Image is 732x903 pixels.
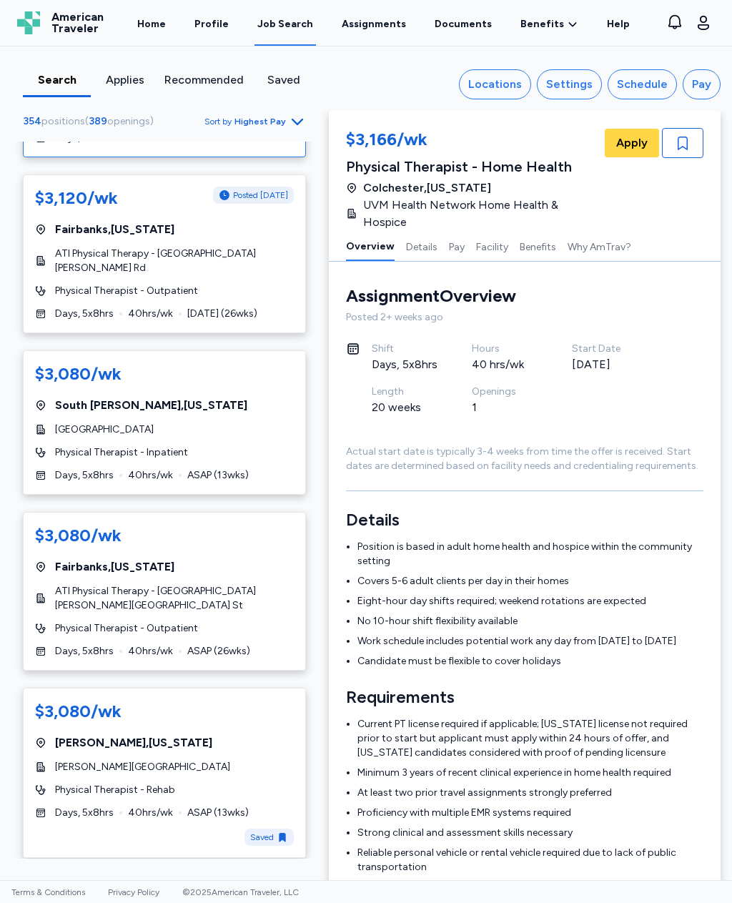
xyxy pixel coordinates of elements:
li: Proficiency with multiple EMR systems required [357,806,703,820]
div: Physical Therapist - Home Health [346,157,602,177]
button: Details [406,231,437,261]
div: 20 weeks [372,399,437,416]
span: Benefits [520,17,564,31]
span: [DATE] ( 26 wks) [187,307,257,321]
span: Physical Therapist - Outpatient [55,621,198,636]
div: Posted 2+ weeks ago [346,310,703,325]
div: $3,080/wk [35,700,122,723]
button: Why AmTrav? [568,231,631,261]
li: Current PT license required if applicable; [US_STATE] license not required prior to start but app... [357,717,703,760]
div: Assignment Overview [346,285,516,307]
li: Candidate must be flexible to cover holidays [357,654,703,668]
div: Locations [468,76,522,93]
button: Pay [449,231,465,261]
span: openings [107,115,150,127]
a: Job Search [254,1,316,46]
span: ATI Physical Therapy - [GEOGRAPHIC_DATA][PERSON_NAME] Rd [55,247,294,275]
span: [GEOGRAPHIC_DATA] [55,423,154,437]
span: ASAP ( 13 wks) [187,468,249,483]
li: No 10-hour shift flexibility available [357,614,703,628]
li: Covers 5-6 adult clients per day in their homes [357,574,703,588]
div: Days, 5x8hrs [372,356,437,373]
button: Facility [476,231,508,261]
span: ASAP ( 13 wks) [187,806,249,820]
a: Benefits [520,17,578,31]
div: Shift [372,342,437,356]
div: ( ) [23,114,159,129]
div: Settings [546,76,593,93]
li: Eight-hour day shifts required; weekend rotations are expected [357,594,703,608]
h3: Details [346,508,703,531]
li: At least two prior travel assignments strongly preferred [357,786,703,800]
div: 1 [472,399,538,416]
button: Apply [605,129,659,157]
span: 40 hrs/wk [128,468,173,483]
span: 40 hrs/wk [128,644,173,658]
span: Colchester , [US_STATE] [363,179,491,197]
button: Schedule [608,69,677,99]
div: Search [29,71,85,89]
span: Days, 5x8hrs [55,468,114,483]
div: Pay [692,76,711,93]
span: [PERSON_NAME] , [US_STATE] [55,734,212,751]
span: 389 [89,115,107,127]
span: Saved [250,832,274,843]
span: © 2025 American Traveler, LLC [182,887,299,897]
div: Openings [472,385,538,399]
span: 40 hrs/wk [128,806,173,820]
span: Physical Therapist - Outpatient [55,284,198,298]
a: Terms & Conditions [11,887,85,897]
span: Fairbanks , [US_STATE] [55,221,174,238]
span: Days, 5x8hrs [55,307,114,321]
li: Minimum 3 years of recent clinical experience in home health required [357,766,703,780]
div: [DATE] [572,356,638,373]
span: Physical Therapist - Rehab [55,783,175,797]
button: Overview [346,231,395,261]
div: Hours [472,342,538,356]
button: Sort byHighest Pay [204,113,306,130]
li: Position is based in adult home health and hospice within the community setting [357,540,703,568]
span: Apply [616,134,648,152]
span: UVM Health Network Home Health & Hospice [363,197,593,231]
span: Fairbanks , [US_STATE] [55,558,174,576]
button: Locations [459,69,531,99]
span: ASAP ( 26 wks) [187,644,250,658]
span: Physical Therapist - Inpatient [55,445,188,460]
span: ATI Physical Therapy - [GEOGRAPHIC_DATA][PERSON_NAME][GEOGRAPHIC_DATA] St [55,584,294,613]
div: Recommended [164,71,244,89]
div: Length [372,385,437,399]
li: Reliable personal vehicle or rental vehicle required due to lack of public transportation [357,846,703,874]
span: [PERSON_NAME][GEOGRAPHIC_DATA] [55,760,230,774]
span: 354 [23,115,41,127]
span: Days, 5x8hrs [55,806,114,820]
div: $3,166/wk [346,128,602,154]
span: positions [41,115,85,127]
span: South [PERSON_NAME] , [US_STATE] [55,397,247,414]
button: Settings [537,69,602,99]
div: Applies [97,71,153,89]
div: Actual start date is typically 3-4 weeks from time the offer is received. Start dates are determi... [346,445,703,473]
li: Strong clinical and assessment skills necessary [357,826,703,840]
span: Posted [DATE] [233,189,288,201]
div: Saved [255,71,312,89]
div: Start Date [572,342,638,356]
span: Sort by [204,116,232,127]
div: Job Search [257,17,313,31]
li: Work schedule includes potential work any day from [DATE] to [DATE] [357,634,703,648]
a: Privacy Policy [108,887,159,897]
img: Logo [17,11,40,34]
span: Days, 5x8hrs [55,644,114,658]
span: American Traveler [51,11,104,34]
div: $3,120/wk [35,187,118,209]
div: 40 hrs/wk [472,356,538,373]
h3: Requirements [346,686,703,709]
div: $3,080/wk [35,524,122,547]
span: 40 hrs/wk [128,307,173,321]
div: $3,080/wk [35,362,122,385]
button: Pay [683,69,721,99]
div: Schedule [617,76,668,93]
span: Highest Pay [234,116,286,127]
button: Benefits [520,231,556,261]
